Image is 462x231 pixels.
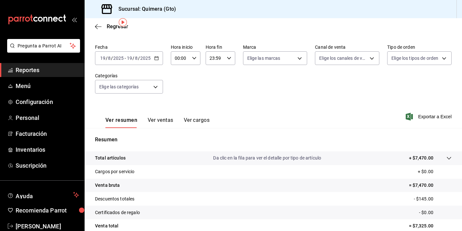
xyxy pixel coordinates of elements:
[95,45,163,49] label: Fecha
[16,161,79,170] span: Suscripción
[18,43,70,49] span: Pregunta a Parrot AI
[16,222,79,231] span: [PERSON_NAME]
[113,5,176,13] h3: Sucursal: Quimera (Gto)
[95,73,163,78] label: Categorías
[132,56,134,61] span: /
[16,129,79,138] span: Facturación
[407,113,452,121] button: Exportar a Excel
[391,55,438,61] span: Elige los tipos de orden
[319,55,367,61] span: Elige los canales de venta
[111,56,113,61] span: /
[409,182,452,189] p: = $7,470.00
[7,39,80,53] button: Pregunta a Parrot AI
[418,168,452,175] p: + $0.00
[105,117,137,128] button: Ver resumen
[95,196,134,202] p: Descuentos totales
[105,117,210,128] div: navigation tabs
[138,56,140,61] span: /
[16,113,79,122] span: Personal
[125,56,126,61] span: -
[5,47,80,54] a: Pregunta a Parrot AI
[100,56,106,61] input: --
[140,56,151,61] input: ----
[387,45,452,49] label: Tipo de orden
[95,223,118,229] p: Venta total
[119,18,127,26] img: Tooltip marker
[184,117,210,128] button: Ver cargos
[113,56,124,61] input: ----
[95,23,128,30] button: Regresar
[16,191,71,199] span: Ayuda
[315,45,379,49] label: Canal de venta
[16,66,79,74] span: Reportes
[243,45,307,49] label: Marca
[16,82,79,90] span: Menú
[409,223,452,229] p: = $7,325.00
[213,155,321,161] p: Da clic en la fila para ver el detalle por tipo de artículo
[409,155,433,161] p: + $7,470.00
[127,56,132,61] input: --
[16,206,79,215] span: Recomienda Parrot
[95,182,120,189] p: Venta bruta
[99,83,139,90] span: Elige las categorías
[414,196,452,202] p: - $145.00
[135,56,138,61] input: --
[16,145,79,154] span: Inventarios
[95,168,135,175] p: Cargos por servicio
[419,209,452,216] p: - $0.00
[106,56,108,61] span: /
[107,23,128,30] span: Regresar
[95,136,452,144] p: Resumen
[95,155,126,161] p: Total artículos
[95,209,140,216] p: Certificados de regalo
[148,117,173,128] button: Ver ventas
[247,55,280,61] span: Elige las marcas
[171,45,200,49] label: Hora inicio
[16,97,79,106] span: Configuración
[206,45,235,49] label: Hora fin
[108,56,111,61] input: --
[72,17,77,22] button: open_drawer_menu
